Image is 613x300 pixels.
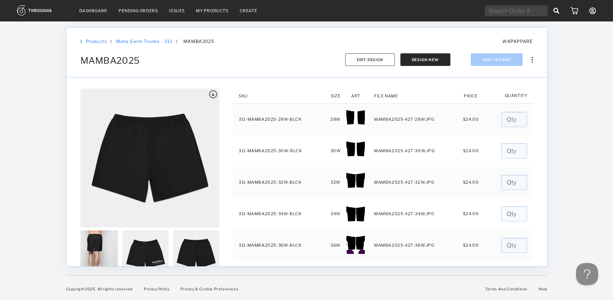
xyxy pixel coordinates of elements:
[240,8,257,13] a: Create
[80,39,82,44] img: back_bracket.f28aa67b.svg
[144,287,169,291] a: Privacy Policy
[369,230,460,261] td: MAMBA2025-427-36W.JPG
[328,261,343,293] td: 38W
[369,198,460,230] td: MAMBA2025-427-34W.JPG
[343,89,369,103] th: Art
[346,141,365,160] img: 39e0b936-6f47-4407-b979-13fd722e6c7f-30W.jpg
[66,287,133,291] span: Copyright 2025 . All rights reserved
[86,39,107,44] a: Products
[502,39,533,44] span: WKPAPPARE
[499,89,533,95] th: Quantity
[233,135,328,167] td: 311-MAMBA2025-30W-BLCK
[369,103,460,135] td: MAMBA2025-427-28W.JPG
[176,39,178,44] span: /
[233,261,328,293] td: 311-MAMBA2025-38W-BLCK
[17,5,68,16] img: logo.1c10ca64.svg
[501,175,527,190] input: Qty
[328,230,343,261] td: 36W
[328,89,343,103] th: Size
[400,53,450,66] button: Design New
[369,167,460,198] td: MAMBA2025-427-32W.JPG
[501,206,527,221] input: Qty
[501,238,527,253] input: Qty
[463,148,479,153] span: $ 24.00
[501,112,527,127] input: Qty
[233,89,328,103] th: SKU
[209,90,217,99] img: icon_button_download.25f86ee2.svg
[576,263,598,285] iframe: Toggle Customer Support
[369,135,460,167] td: MAMBA2025-427-30W.JPG
[345,53,395,66] button: Edit Design
[110,39,112,44] div: /
[369,89,460,103] th: File Name
[71,230,118,277] img: 38701_Thumb_f477578116054353b4d438ec1d077749-8701-.png
[346,204,365,223] img: 1f9c74f8-e685-4708-878b-8067eb5e7b81-34W.jpg
[328,103,343,135] td: 28W
[80,55,140,66] span: MAMBA2025
[119,8,158,13] a: Pending Orders
[173,230,219,277] img: 58701_Thumb_61e7b41ce76a46909c3602d505009498-8701-.png
[79,8,107,13] a: Dashboard
[116,39,172,44] a: Mens Swim Trunks - 311
[532,57,533,63] img: meatball_vertical.0c7b41df.svg
[357,57,383,62] span: Edit Design
[180,287,238,291] a: Privacy & Cookie Preferences
[328,167,343,198] td: 32W
[485,5,548,16] input: Search Order #
[328,135,343,167] td: 30W
[369,261,460,293] td: MAMBA2025-427-38W.JPG
[346,236,365,254] img: dca6578e-a312-4f63-8b82-c8870e6b9c87-36W.jpg
[346,110,365,128] img: 76acd944-027a-4743-87be-3529d62c55d0-28W.jpg
[570,7,578,14] img: icon_cart.dab5cea1.svg
[196,8,229,13] a: My Products
[122,230,169,277] img: 48701_Thumb_665aeee395274a3fa3df487cddab8793-8701-.png
[501,143,527,159] input: Qty
[233,167,328,198] td: 311-MAMBA2025-32W-BLCK
[485,287,527,291] a: Terms And Conditions
[183,39,214,44] span: MAMBA2025
[233,230,328,261] td: 311-MAMBA2025-36W-BLCK
[463,243,479,248] span: $ 24.00
[169,8,185,13] a: Issues
[233,198,328,230] td: 311-MAMBA2025-34W-BLCK
[539,287,547,291] a: Help
[460,89,482,103] th: Price
[233,103,328,135] td: 311-MAMBA2025-28W-BLCK
[463,117,479,122] span: $ 24.00
[471,53,523,66] button: Add To Cart
[463,211,479,216] span: $ 24.00
[328,198,343,230] td: 34W
[463,180,479,185] span: $ 24.00
[346,173,365,191] img: df44baeb-9198-438a-8e20-b680909b242f-32W.jpg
